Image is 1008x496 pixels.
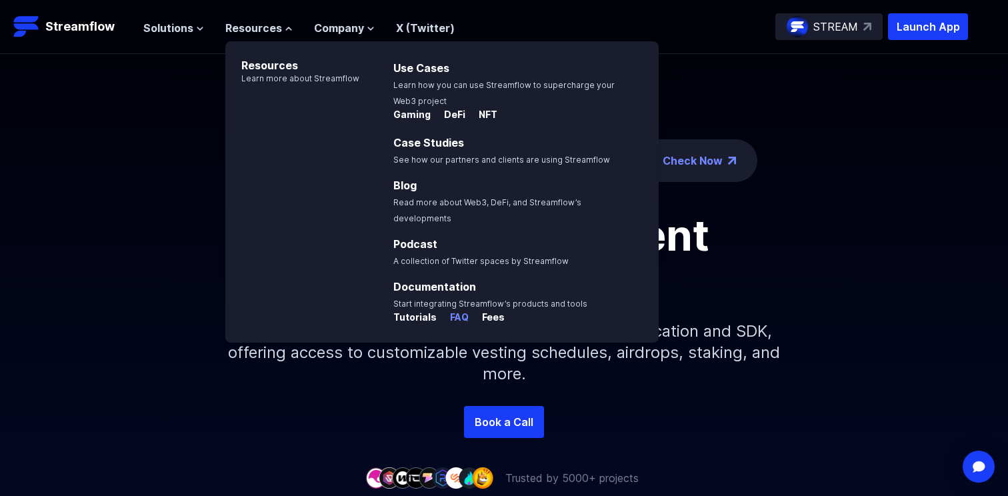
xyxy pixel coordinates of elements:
p: Gaming [393,108,431,121]
a: NFT [468,109,497,123]
p: Learn more about Streamflow [225,73,359,84]
span: A collection of Twitter spaces by Streamflow [393,256,569,266]
span: Resources [225,20,282,36]
span: Company [314,20,364,36]
a: Tutorials [393,312,439,325]
a: Streamflow [13,13,130,40]
span: See how our partners and clients are using Streamflow [393,155,610,165]
img: top-right-arrow.png [728,157,736,165]
a: Check Now [663,153,723,169]
span: Read more about Web3, DeFi, and Streamflow’s developments [393,197,581,223]
span: Solutions [143,20,193,36]
img: company-7 [445,467,467,488]
p: Trusted by 5000+ projects [505,470,639,486]
p: Simplify your token distribution with Streamflow's Application and SDK, offering access to custom... [217,299,791,406]
a: X (Twitter) [396,21,455,35]
span: Start integrating Streamflow’s products and tools [393,299,587,309]
a: Gaming [393,109,433,123]
button: Solutions [143,20,204,36]
a: Podcast [393,237,437,251]
a: DeFi [433,109,468,123]
button: Company [314,20,375,36]
img: company-5 [419,467,440,488]
a: Blog [393,179,417,192]
img: company-4 [405,467,427,488]
p: FAQ [439,311,469,324]
a: Use Cases [393,61,449,75]
p: Resources [225,41,359,73]
p: Fees [471,311,505,324]
div: Open Intercom Messenger [963,451,995,483]
img: company-6 [432,467,453,488]
button: Launch App [888,13,968,40]
p: Tutorials [393,311,437,324]
img: company-8 [459,467,480,488]
span: Learn how you can use Streamflow to supercharge your Web3 project [393,80,615,106]
p: DeFi [433,108,465,121]
a: STREAM [775,13,883,40]
a: FAQ [439,312,471,325]
p: NFT [468,108,497,121]
a: Documentation [393,280,476,293]
img: streamflow-logo-circle.png [787,16,808,37]
p: STREAM [813,19,858,35]
a: Case Studies [393,136,464,149]
img: company-2 [379,467,400,488]
button: Resources [225,20,293,36]
h1: Token management infrastructure [204,214,804,299]
img: company-9 [472,467,493,488]
a: Fees [471,312,505,325]
a: Book a Call [464,406,544,438]
img: top-right-arrow.svg [863,23,871,31]
img: company-1 [365,467,387,488]
img: Streamflow Logo [13,13,40,40]
img: company-3 [392,467,413,488]
p: Streamflow [45,17,115,36]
